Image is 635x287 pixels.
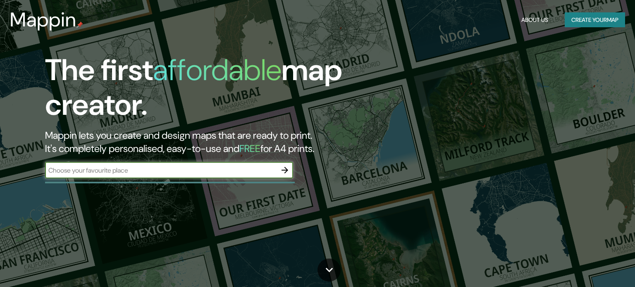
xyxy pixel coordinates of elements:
button: Create yourmap [565,12,625,28]
h5: FREE [239,142,260,155]
img: mappin-pin [76,21,83,28]
button: About Us [518,12,551,28]
h1: affordable [153,51,282,89]
input: Choose your favourite place [45,166,277,175]
h2: Mappin lets you create and design maps that are ready to print. It's completely personalised, eas... [45,129,363,155]
h3: Mappin [10,8,76,31]
h1: The first map creator. [45,53,363,129]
